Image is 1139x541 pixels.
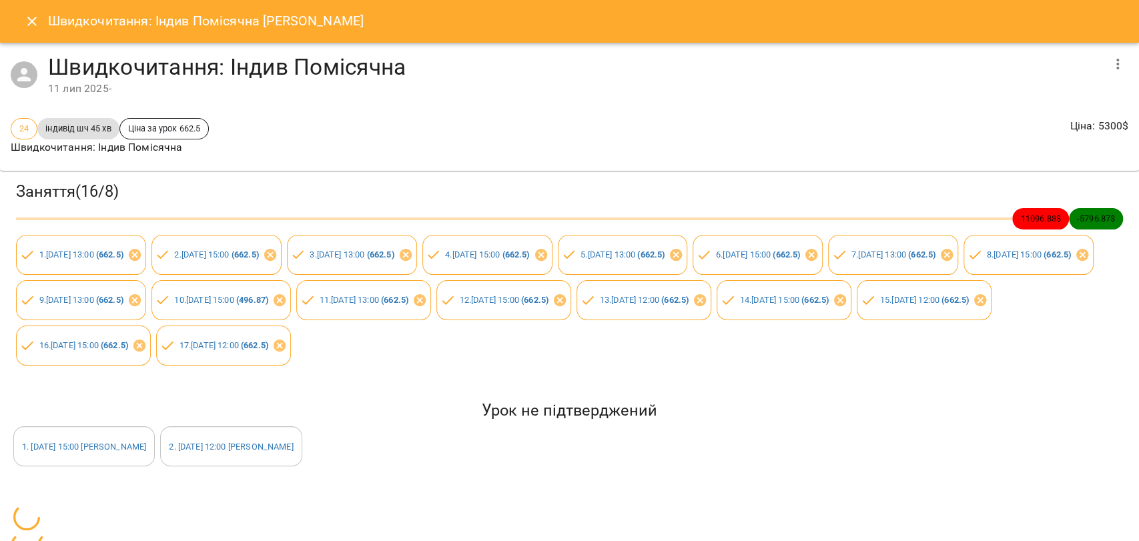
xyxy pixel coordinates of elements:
[22,442,146,452] a: 1. [DATE] 15:00 [PERSON_NAME]
[232,249,259,259] b: ( 662.5 )
[48,53,1102,81] h4: Швидкочитання: Індив Помісячна
[320,295,408,305] a: 11.[DATE] 13:00 (662.5)
[179,340,268,350] a: 17.[DATE] 12:00 (662.5)
[16,235,146,275] div: 1.[DATE] 13:00 (662.5)
[13,400,1126,421] h5: Урок не підтверджений
[600,295,689,305] a: 13.[DATE] 12:00 (662.5)
[941,295,969,305] b: ( 662.5 )
[39,340,128,350] a: 16.[DATE] 15:00 (662.5)
[460,295,548,305] a: 12.[DATE] 15:00 (662.5)
[851,249,935,259] a: 7.[DATE] 13:00 (662.5)
[310,249,394,259] a: 3.[DATE] 13:00 (662.5)
[880,295,969,305] a: 15.[DATE] 12:00 (662.5)
[39,295,123,305] a: 9.[DATE] 13:00 (662.5)
[101,340,128,350] b: ( 662.5 )
[964,235,1094,275] div: 8.[DATE] 15:00 (662.5)
[445,249,529,259] a: 4.[DATE] 15:00 (662.5)
[987,249,1071,259] a: 8.[DATE] 15:00 (662.5)
[693,235,823,275] div: 6.[DATE] 15:00 (662.5)
[96,295,123,305] b: ( 662.5 )
[151,235,282,275] div: 2.[DATE] 15:00 (662.5)
[502,249,529,259] b: ( 662.5 )
[156,326,291,366] div: 17.[DATE] 12:00 (662.5)
[296,280,431,320] div: 11.[DATE] 13:00 (662.5)
[236,295,268,305] b: ( 496.87 )
[857,280,992,320] div: 15.[DATE] 12:00 (662.5)
[39,249,123,259] a: 1.[DATE] 13:00 (662.5)
[96,249,123,259] b: ( 662.5 )
[581,249,665,259] a: 5.[DATE] 13:00 (662.5)
[716,249,800,259] a: 6.[DATE] 15:00 (662.5)
[577,280,711,320] div: 13.[DATE] 12:00 (662.5)
[717,280,851,320] div: 14.[DATE] 15:00 (662.5)
[367,249,394,259] b: ( 662.5 )
[1069,212,1123,225] span: -5796.87 $
[120,122,209,135] span: Ціна за урок 662.5
[773,249,800,259] b: ( 662.5 )
[828,235,958,275] div: 7.[DATE] 13:00 (662.5)
[521,295,548,305] b: ( 662.5 )
[1070,118,1128,134] p: Ціна : 5300 $
[908,249,935,259] b: ( 662.5 )
[16,5,48,37] button: Close
[169,442,293,452] a: 2. [DATE] 12:00 [PERSON_NAME]
[422,235,552,275] div: 4.[DATE] 15:00 (662.5)
[637,249,665,259] b: ( 662.5 )
[661,295,689,305] b: ( 662.5 )
[11,122,37,135] span: 24
[16,280,146,320] div: 9.[DATE] 13:00 (662.5)
[48,11,364,31] h6: Швидкочитання: Індив Помісячна [PERSON_NAME]
[151,280,291,320] div: 10.[DATE] 15:00 (496.87)
[1044,249,1071,259] b: ( 662.5 )
[381,295,408,305] b: ( 662.5 )
[287,235,417,275] div: 3.[DATE] 13:00 (662.5)
[174,295,268,305] a: 10.[DATE] 15:00 (496.87)
[48,81,1102,97] div: 11 лип 2025 -
[37,122,119,135] span: індивід шч 45 хв
[740,295,829,305] a: 14.[DATE] 15:00 (662.5)
[1012,212,1068,225] span: 11096.88 $
[801,295,829,305] b: ( 662.5 )
[16,326,151,366] div: 16.[DATE] 15:00 (662.5)
[241,340,268,350] b: ( 662.5 )
[436,280,571,320] div: 12.[DATE] 15:00 (662.5)
[11,139,209,155] p: Швидкочитання: Індив Помісячна
[16,181,1123,202] h3: Заняття ( 16 / 8 )
[174,249,258,259] a: 2.[DATE] 15:00 (662.5)
[558,235,688,275] div: 5.[DATE] 13:00 (662.5)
